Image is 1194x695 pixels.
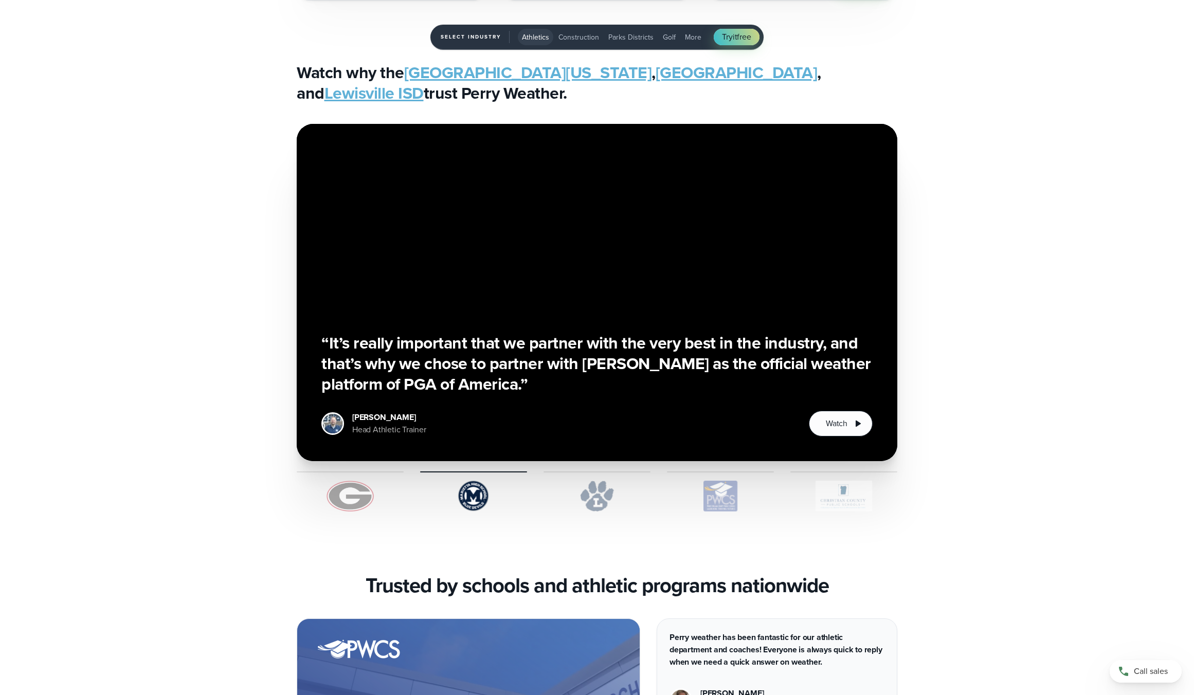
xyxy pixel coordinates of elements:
[809,411,873,436] button: Watch
[324,81,424,105] a: Lewisville ISD
[321,333,873,394] h3: “It’s really important that we partner with the very best in the industry, and that’s why we chos...
[733,31,737,43] span: it
[722,31,751,43] span: Try free
[297,124,897,461] div: slideshow
[663,32,676,43] span: Golf
[558,32,599,43] span: Construction
[714,29,759,45] a: Tryitfree
[670,631,884,668] p: Perry weather has been fantastic for our athletic department and coaches! Everyone is always quic...
[518,29,553,45] button: Athletics
[323,414,342,433] img: Jeff-Hopp.jpg
[685,32,701,43] span: More
[659,29,680,45] button: Golf
[441,31,510,43] span: Select Industry
[608,32,654,43] span: Parks Districts
[420,481,527,511] img: Marietta-High-School.svg
[404,60,652,85] a: [GEOGRAPHIC_DATA][US_STATE]
[352,424,426,436] div: Head Athletic Trainer
[681,29,705,45] button: More
[1134,665,1168,678] span: Call sales
[522,32,549,43] span: Athletics
[554,29,603,45] button: Construction
[352,411,426,424] div: [PERSON_NAME]
[297,62,897,103] h3: Watch why the , , and trust Perry Weather.
[826,417,847,430] span: Watch
[1110,660,1182,683] a: Call sales
[604,29,658,45] button: Parks Districts
[366,573,829,598] h3: Trusted by schools and athletic programs nationwide
[297,124,897,461] div: 2 of 5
